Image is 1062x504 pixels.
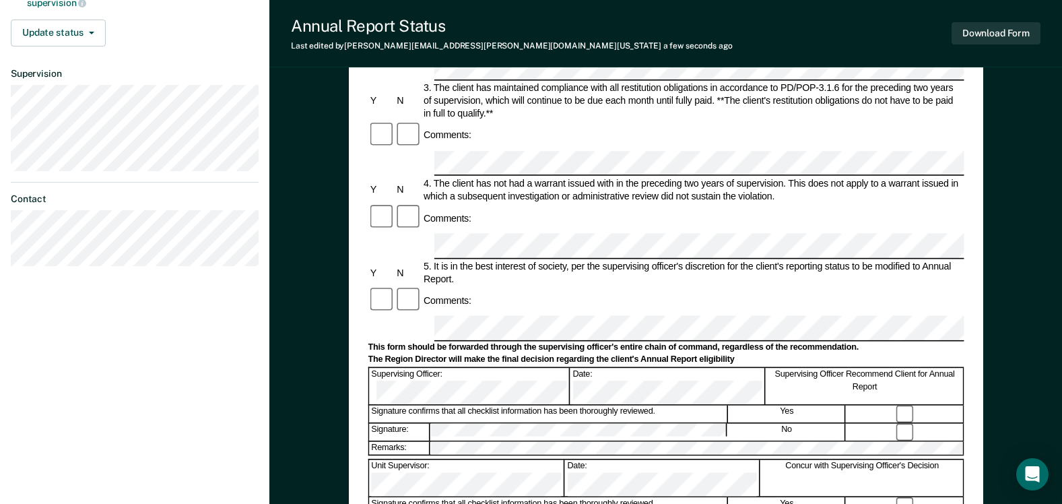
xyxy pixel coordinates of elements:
div: Y [368,266,395,279]
div: The Region Director will make the final decision regarding the client's Annual Report eligibility [368,354,964,365]
div: Last edited by [PERSON_NAME][EMAIL_ADDRESS][PERSON_NAME][DOMAIN_NAME][US_STATE] [291,41,733,51]
div: Open Intercom Messenger [1016,458,1049,491]
div: Annual Report Status [291,16,733,36]
button: Update status [11,20,106,46]
dt: Supervision [11,68,259,80]
div: Date: [565,460,760,496]
div: N [395,266,422,279]
div: This form should be forwarded through the supervising officer's entire chain of command, regardle... [368,342,964,353]
dt: Contact [11,193,259,205]
div: N [395,183,422,196]
div: N [395,94,422,107]
div: Y [368,183,395,196]
span: a few seconds ago [663,41,733,51]
button: Download Form [952,22,1040,44]
div: Comments: [422,129,473,141]
div: No [728,423,845,440]
div: Yes [729,406,846,422]
div: Signature: [369,423,430,440]
div: Supervising Officer: [369,368,569,404]
div: Comments: [422,212,473,224]
div: Y [368,94,395,107]
div: Remarks: [369,441,430,455]
div: Concur with Supervising Officer's Decision [761,460,964,496]
div: 3. The client has maintained compliance with all restitution obligations in accordance to PD/POP-... [422,82,964,120]
div: 5. It is in the best interest of society, per the supervising officer's discretion for the client... [422,259,964,285]
div: 4. The client has not had a warrant issued with in the preceding two years of supervision. This d... [422,177,964,203]
div: Unit Supervisor: [369,460,564,496]
div: Signature confirms that all checklist information has been thoroughly reviewed. [369,406,727,422]
div: Supervising Officer Recommend Client for Annual Report [766,368,964,404]
div: Comments: [422,294,473,307]
div: Date: [570,368,766,404]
